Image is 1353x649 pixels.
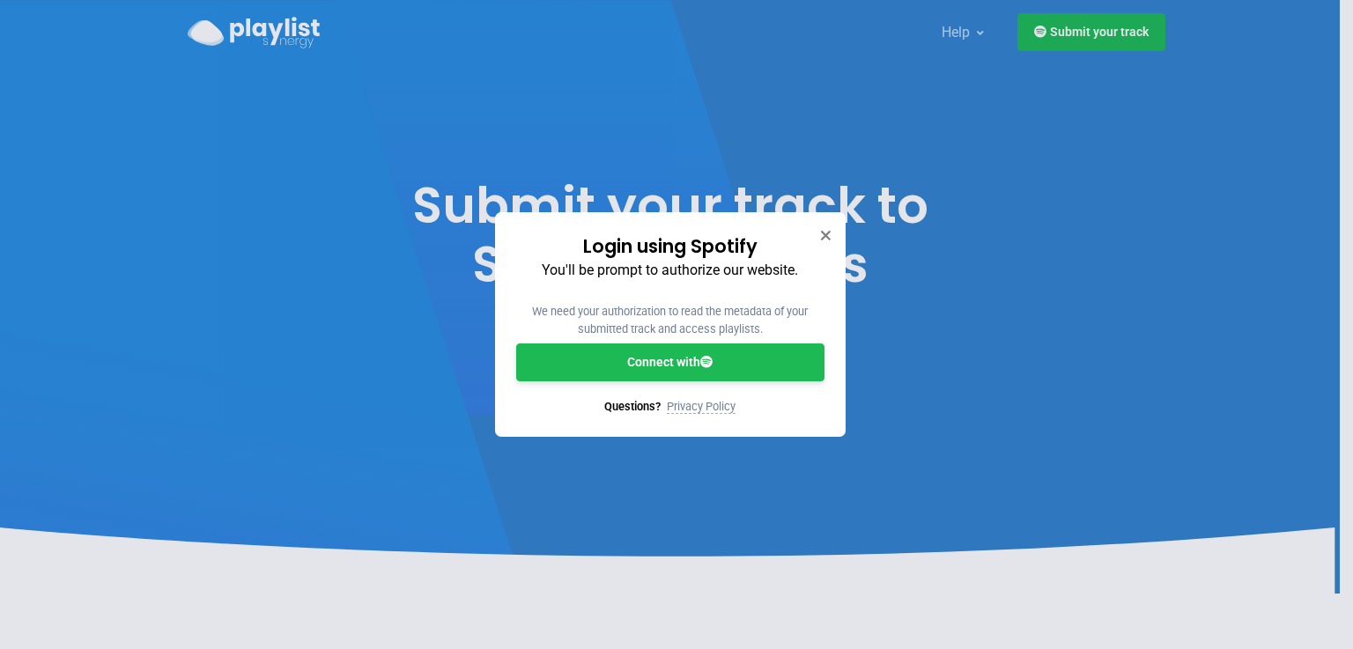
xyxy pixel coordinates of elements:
[604,400,661,413] span: Questions?
[667,400,736,414] a: Privacy Policy
[516,343,824,381] a: Connect with
[516,233,824,259] h3: Login using Spotify
[819,226,832,244] button: Close
[516,303,824,339] p: We need your authorization to read the metadata of your submitted track and access playlists.
[516,259,824,282] p: You'll be prompt to authorize our website.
